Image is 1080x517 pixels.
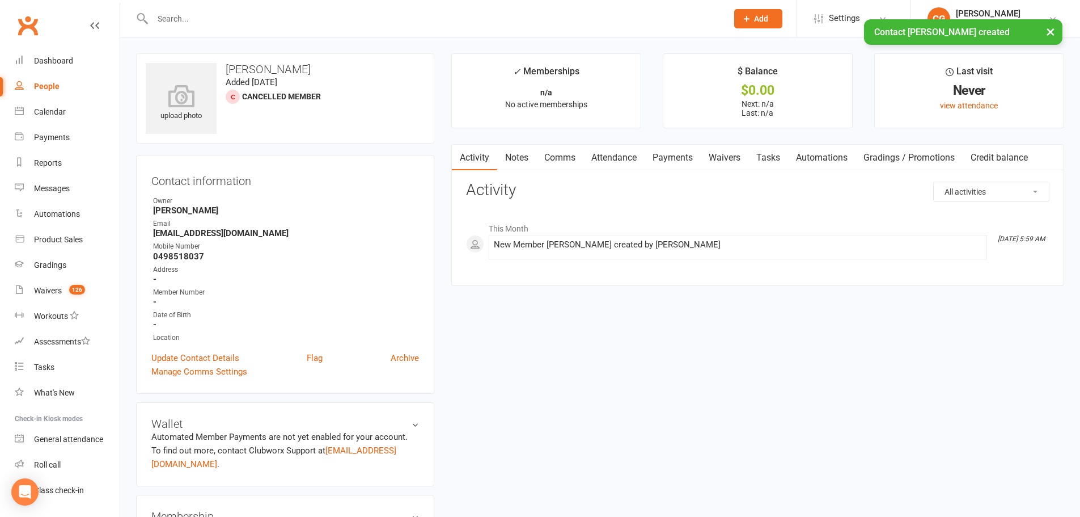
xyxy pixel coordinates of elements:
[15,278,120,304] a: Waivers 126
[153,320,419,330] strong: -
[15,99,120,125] a: Calendar
[153,310,419,321] div: Date of Birth
[151,418,419,430] h3: Wallet
[15,304,120,329] a: Workouts
[864,19,1062,45] div: Contact [PERSON_NAME] created
[34,363,54,372] div: Tasks
[15,150,120,176] a: Reports
[34,184,70,193] div: Messages
[149,11,719,27] input: Search...
[146,85,217,122] div: upload photo
[536,145,583,171] a: Comms
[734,9,782,28] button: Add
[34,460,61,469] div: Roll call
[540,88,552,97] strong: n/a
[452,145,497,171] a: Activity
[151,170,419,187] h3: Contact information
[34,235,83,244] div: Product Sales
[34,209,80,218] div: Automations
[15,452,120,478] a: Roll call
[226,77,277,87] time: Added [DATE]
[738,64,778,85] div: $ Balance
[34,107,66,116] div: Calendar
[153,205,419,216] strong: [PERSON_NAME]
[151,432,408,469] no-payment-system: Automated Member Payments are not yet enabled for your account. To find out more, contact Clubwor...
[701,145,748,171] a: Waivers
[466,217,1049,235] li: This Month
[15,478,120,503] a: Class kiosk mode
[15,201,120,227] a: Automations
[34,435,103,444] div: General attendance
[15,253,120,278] a: Gradings
[956,19,1020,29] div: Boars Martial Arts
[15,329,120,355] a: Assessments
[927,7,950,30] div: CG
[829,6,860,31] span: Settings
[513,66,520,77] i: ✓
[151,365,247,379] a: Manage Comms Settings
[466,182,1049,199] h3: Activity
[15,380,120,406] a: What's New
[153,274,419,284] strong: -
[153,251,419,262] strong: 0498518037
[505,100,587,109] span: No active memberships
[34,312,68,321] div: Workouts
[754,14,768,23] span: Add
[391,351,419,365] a: Archive
[11,478,39,506] div: Open Intercom Messenger
[34,133,70,142] div: Payments
[940,101,998,110] a: view attendance
[998,235,1045,243] i: [DATE] 5:59 AM
[674,85,842,96] div: $0.00
[645,145,701,171] a: Payments
[15,125,120,150] a: Payments
[34,158,62,167] div: Reports
[497,145,536,171] a: Notes
[15,227,120,253] a: Product Sales
[15,427,120,452] a: General attendance kiosk mode
[1040,19,1061,44] button: ×
[151,351,239,365] a: Update Contact Details
[583,145,645,171] a: Attendance
[146,63,425,75] h3: [PERSON_NAME]
[153,228,419,238] strong: [EMAIL_ADDRESS][DOMAIN_NAME]
[15,74,120,99] a: People
[34,82,60,91] div: People
[513,64,579,85] div: Memberships
[242,92,321,101] span: Cancelled member
[34,486,84,495] div: Class check-in
[34,388,75,397] div: What's New
[15,176,120,201] a: Messages
[748,145,788,171] a: Tasks
[307,351,323,365] a: Flag
[34,337,90,346] div: Assessments
[153,241,419,252] div: Mobile Number
[34,286,62,295] div: Waivers
[153,218,419,229] div: Email
[34,260,66,270] div: Gradings
[674,99,842,117] p: Next: n/a Last: n/a
[153,297,419,307] strong: -
[15,48,120,74] a: Dashboard
[69,285,85,295] span: 126
[153,333,419,343] div: Location
[788,145,855,171] a: Automations
[14,11,42,40] a: Clubworx
[956,9,1020,19] div: [PERSON_NAME]
[946,64,993,85] div: Last visit
[15,355,120,380] a: Tasks
[885,85,1053,96] div: Never
[153,196,419,207] div: Owner
[963,145,1036,171] a: Credit balance
[153,287,419,298] div: Member Number
[494,240,982,250] div: New Member [PERSON_NAME] created by [PERSON_NAME]
[34,56,73,65] div: Dashboard
[855,145,963,171] a: Gradings / Promotions
[153,264,419,275] div: Address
